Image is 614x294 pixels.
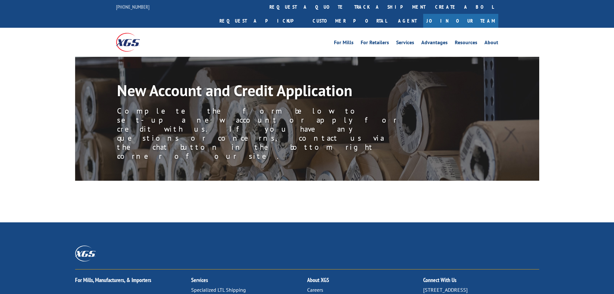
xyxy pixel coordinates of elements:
[307,287,323,293] a: Careers
[455,40,477,47] a: Resources
[392,14,423,28] a: Agent
[75,276,151,284] a: For Mills, Manufacturers, & Importers
[75,246,96,261] img: XGS_Logos_ALL_2024_All_White
[421,40,448,47] a: Advantages
[117,83,407,101] h1: New Account and Credit Application
[191,287,246,293] a: Specialized LTL Shipping
[307,276,329,284] a: About XGS
[423,14,498,28] a: Join Our Team
[191,276,208,284] a: Services
[117,106,407,161] p: Complete the form below to set-up a new account or apply for credit with us. If you have any ques...
[484,40,498,47] a: About
[361,40,389,47] a: For Retailers
[334,40,354,47] a: For Mills
[308,14,392,28] a: Customer Portal
[215,14,308,28] a: Request a pickup
[396,40,414,47] a: Services
[423,277,539,286] h2: Connect With Us
[116,4,150,10] a: [PHONE_NUMBER]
